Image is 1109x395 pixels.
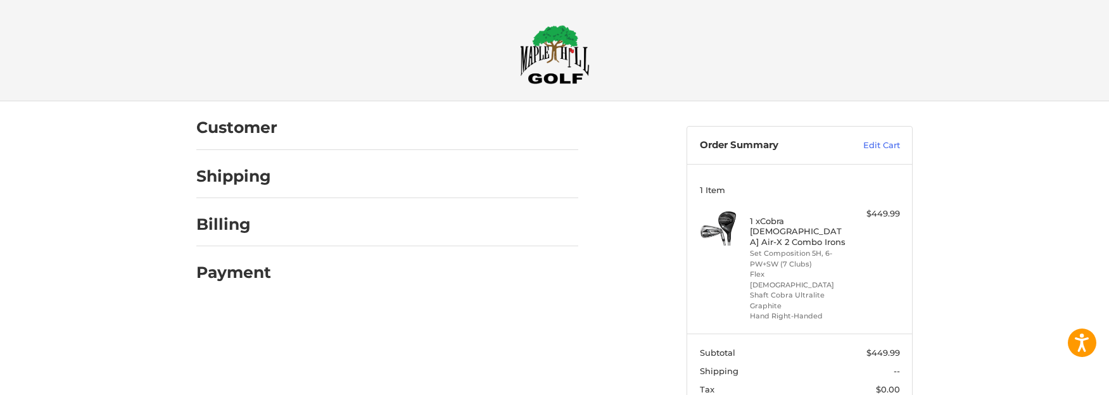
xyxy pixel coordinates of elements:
[750,269,847,290] li: Flex [DEMOGRAPHIC_DATA]
[700,384,714,394] span: Tax
[196,215,270,234] h2: Billing
[750,311,847,322] li: Hand Right-Handed
[196,263,271,282] h2: Payment
[750,216,847,247] h4: 1 x Cobra [DEMOGRAPHIC_DATA] Air-X 2 Combo Irons
[13,341,151,382] iframe: Gorgias live chat messenger
[700,348,735,358] span: Subtotal
[750,290,847,311] li: Shaft Cobra Ultralite Graphite
[836,139,900,152] a: Edit Cart
[866,348,900,358] span: $449.99
[196,118,277,137] h2: Customer
[196,166,271,186] h2: Shipping
[850,208,900,220] div: $449.99
[700,366,738,376] span: Shipping
[700,185,900,195] h3: 1 Item
[520,25,590,84] img: Maple Hill Golf
[700,139,836,152] h3: Order Summary
[750,248,847,269] li: Set Composition 5H, 6-PW+SW (7 Clubs)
